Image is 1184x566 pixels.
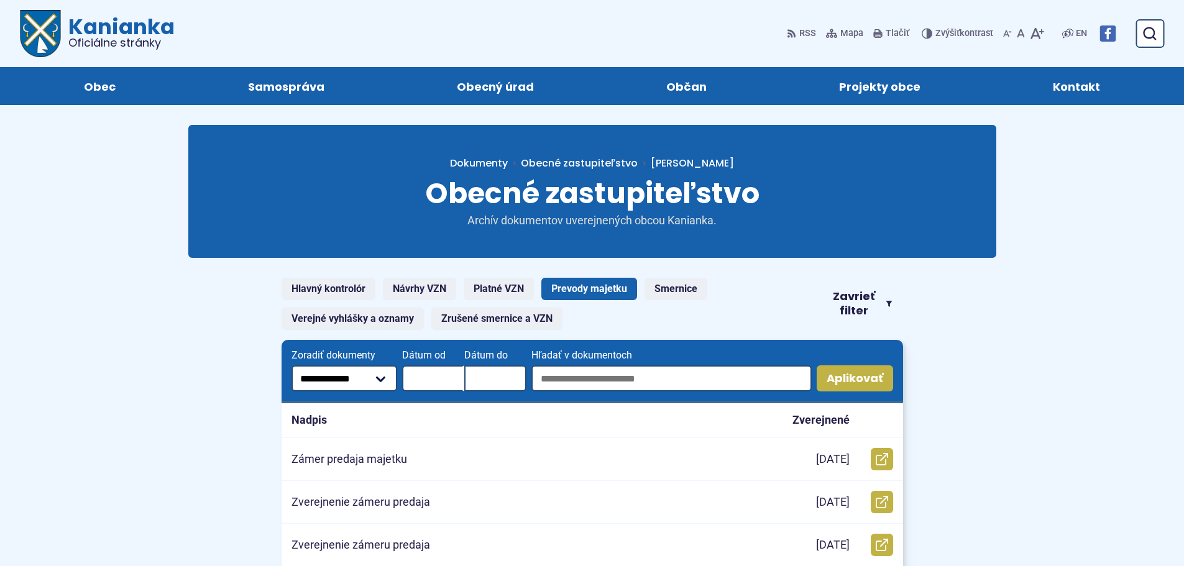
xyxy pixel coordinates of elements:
[541,278,637,300] a: Prevody majetku
[450,156,508,170] span: Dokumenty
[1076,26,1087,41] span: EN
[291,413,327,427] p: Nadpis
[20,10,175,57] a: Logo Kanianka, prejsť na domovskú stránku.
[817,290,903,317] button: Zavrieť filter
[817,365,893,391] button: Aplikovať
[402,350,464,361] span: Dátum od
[383,278,456,300] a: Návrhy VZN
[291,452,407,467] p: Zámer predaja majetku
[521,156,638,170] a: Obecné zastupiteľstvo
[827,290,881,317] span: Zavrieť filter
[450,156,521,170] a: Dokumenty
[666,67,707,105] span: Občan
[638,156,734,170] a: [PERSON_NAME]
[464,365,526,391] input: Dátum do
[645,278,707,300] a: Smernice
[248,67,324,105] span: Samospráva
[282,308,424,330] a: Verejné vyhlášky a oznamy
[464,350,526,361] span: Dátum do
[403,67,587,105] a: Obecný úrad
[1027,21,1047,47] button: Zväčšiť veľkosť písma
[816,495,850,509] p: [DATE]
[457,67,534,105] span: Obecný úrad
[613,67,761,105] a: Občan
[402,365,464,391] input: Dátum od
[291,538,430,552] p: Zverejnenie zámeru predaja
[816,538,850,552] p: [DATE]
[922,21,996,47] button: Zvýšiťkontrast
[840,26,863,41] span: Mapa
[30,67,169,105] a: Obec
[61,16,175,48] span: Kanianka
[194,67,378,105] a: Samospráva
[291,350,398,361] span: Zoradiť dokumenty
[1001,21,1014,47] button: Zmenšiť veľkosť písma
[531,350,811,361] span: Hľadať v dokumentoch
[68,37,175,48] span: Oficiálne stránky
[425,173,760,213] span: Obecné zastupiteľstvo
[786,67,975,105] a: Projekty obce
[871,21,912,47] button: Tlačiť
[935,29,993,39] span: kontrast
[1053,67,1100,105] span: Kontakt
[816,452,850,467] p: [DATE]
[1014,21,1027,47] button: Nastaviť pôvodnú veľkosť písma
[1099,25,1116,42] img: Prejsť na Facebook stránku
[20,10,61,57] img: Prejsť na domovskú stránku
[464,278,534,300] a: Platné VZN
[839,67,920,105] span: Projekty obce
[84,67,116,105] span: Obec
[886,29,909,39] span: Tlačiť
[787,21,819,47] a: RSS
[799,26,816,41] span: RSS
[792,413,850,427] p: Zverejnené
[431,308,562,330] a: Zrušené smernice a VZN
[1073,26,1090,41] a: EN
[443,214,741,228] p: Archív dokumentov uverejnených obcou Kanianka.
[999,67,1154,105] a: Kontakt
[531,365,811,391] input: Hľadať v dokumentoch
[291,365,398,391] select: Zoradiť dokumenty
[291,495,430,509] p: Zverejnenie zámeru predaja
[824,21,866,47] a: Mapa
[282,278,375,300] a: Hlavný kontrolór
[651,156,734,170] span: [PERSON_NAME]
[935,28,960,39] span: Zvýšiť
